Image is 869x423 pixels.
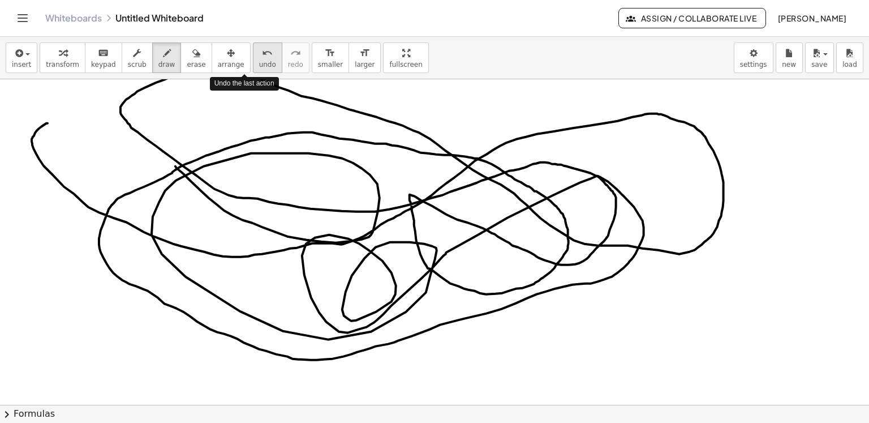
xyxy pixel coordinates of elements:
[6,42,37,73] button: insert
[259,61,276,69] span: undo
[355,61,375,69] span: larger
[187,61,205,69] span: erase
[46,61,79,69] span: transform
[40,42,85,73] button: transform
[210,77,279,90] div: Undo the last action
[383,42,428,73] button: fullscreen
[312,42,349,73] button: format_sizesmaller
[91,61,116,69] span: keypad
[122,42,153,73] button: scrub
[768,8,855,28] button: [PERSON_NAME]
[359,46,370,60] i: format_size
[628,13,756,23] span: Assign / Collaborate Live
[218,61,244,69] span: arrange
[389,61,422,69] span: fullscreen
[212,42,251,73] button: arrange
[811,61,827,69] span: save
[777,13,846,23] span: [PERSON_NAME]
[288,61,303,69] span: redo
[45,12,102,24] a: Whiteboards
[836,42,863,73] button: load
[349,42,381,73] button: format_sizelarger
[152,42,182,73] button: draw
[782,61,796,69] span: new
[805,42,834,73] button: save
[85,42,122,73] button: keyboardkeypad
[98,46,109,60] i: keyboard
[290,46,301,60] i: redo
[253,42,282,73] button: undoundo
[12,61,31,69] span: insert
[262,46,273,60] i: undo
[618,8,766,28] button: Assign / Collaborate Live
[14,9,32,27] button: Toggle navigation
[158,61,175,69] span: draw
[740,61,767,69] span: settings
[325,46,335,60] i: format_size
[734,42,773,73] button: settings
[180,42,212,73] button: erase
[776,42,803,73] button: new
[842,61,857,69] span: load
[128,61,147,69] span: scrub
[282,42,309,73] button: redoredo
[318,61,343,69] span: smaller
